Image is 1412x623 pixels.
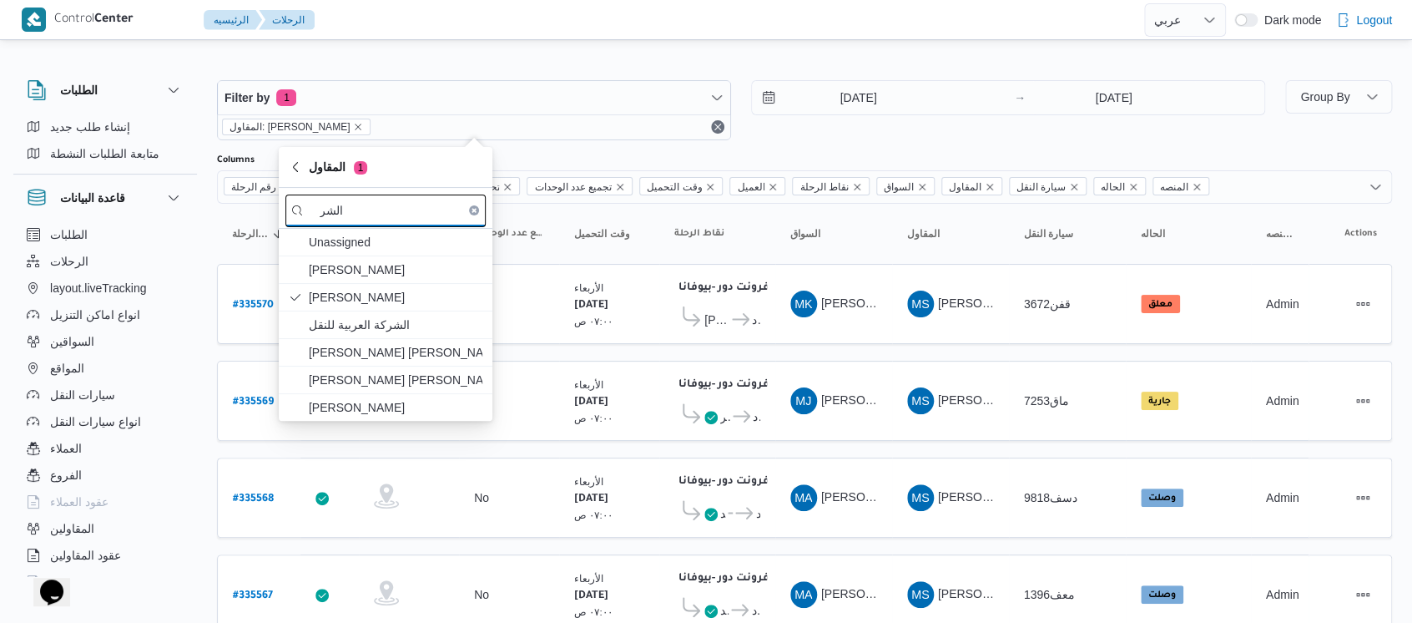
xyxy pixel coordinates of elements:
span: وقت التحميل [647,178,702,196]
button: المنصه [1259,220,1300,247]
div: Muhammad Ahmad Abadalftah Muhammad [790,484,817,511]
small: الأربعاء [574,476,603,487]
button: Remove [708,117,728,137]
div: Muhammad Slah Abadalltaif Alshrif [907,291,934,317]
span: معف1396 [1024,588,1075,601]
div: Mahmood Kamal Abadalghni Mahmood Ibrahem [790,291,817,317]
b: # 335568 [233,494,274,505]
span: سيارة النقل [1009,177,1087,195]
div: Mahmood Jmal Husaini Muhammad [790,387,817,414]
span: قسم الشيخ زايد [720,504,725,524]
span: فرونت دور مسطرد [755,504,759,524]
span: Admin [1266,491,1299,504]
button: Remove المنصه from selection in this group [1192,182,1202,192]
span: المقاول: [PERSON_NAME] [229,119,350,134]
button: Remove نقاط الرحلة from selection in this group [852,182,862,192]
span: السواق [884,178,914,196]
span: Logout [1356,10,1392,30]
button: المقاول1 [279,147,492,188]
b: وصلت [1148,590,1176,600]
span: المنصه [1266,227,1293,241]
button: اجهزة التليفون [20,569,190,595]
div: Muhammad Slah Abadalltaif Alshrif [907,581,934,608]
span: [PERSON_NAME] [PERSON_NAME] [821,490,1016,504]
b: [DATE] [574,590,608,602]
input: search filters [285,195,486,227]
span: نقاط الرحلة [674,227,724,241]
span: MA [794,484,813,511]
button: الفروع [20,462,190,489]
span: عقود المقاولين [50,545,121,565]
h3: الطلبات [60,80,98,100]
a: #335567 [233,584,273,606]
h3: قاعدة البيانات [60,188,125,208]
span: Actions [1344,227,1377,241]
span: MS [911,387,930,414]
span: السواق [790,227,820,241]
div: → [1014,92,1026,104]
span: [PERSON_NAME] [PERSON_NAME] [821,393,1016,407]
span: المقاول [309,157,367,177]
span: Admin [1266,394,1299,408]
span: MS [911,484,930,511]
img: X8yXhbKr1z7QwAAAABJRU5ErkJggg== [22,8,46,32]
span: الرحلات [50,251,88,271]
span: العميل [729,177,785,195]
button: السواقين [20,328,190,355]
span: [PERSON_NAME] [938,587,1034,600]
span: layout.liveTracking [50,278,146,298]
span: جارية [1141,392,1178,410]
button: layout.liveTracking [20,275,190,301]
button: متابعة الطلبات النشطة [20,140,190,167]
span: الشركة العربية للنقل [309,315,482,335]
div: قاعدة البيانات [13,221,197,583]
span: فرونت دور مسطرد [753,407,760,427]
span: رقم الرحلة [224,177,297,195]
span: المقاولين [50,519,94,539]
span: سيارة النقل [1016,178,1066,196]
b: # 335569 [233,397,274,408]
span: Filter by [224,88,270,108]
span: تجميع عدد الوحدات [527,177,633,195]
span: سيارات النقل [50,385,115,405]
span: نقاط الرحلة [792,177,869,195]
span: فرونت دور مسطرد [751,600,759,620]
button: Remove الحاله from selection in this group [1128,182,1138,192]
span: 1 [354,161,367,175]
span: إنشاء طلب جديد [50,117,130,137]
button: وقت التحميل [567,220,651,247]
span: فرونت دور مسطرد [752,310,760,330]
span: تجميع عدد الوحدات [534,178,612,196]
span: عقود العملاء [50,492,108,512]
span: نقاط الرحلة [799,178,848,196]
button: انواع سيارات النقل [20,408,190,435]
span: الطلبات [50,225,88,245]
button: Actions [1349,291,1376,317]
button: Remove العميل from selection in this group [768,182,778,192]
span: المواقع [50,358,84,378]
button: سيارات النقل [20,382,190,408]
span: الحاله [1093,177,1146,195]
span: MS [911,291,930,317]
iframe: chat widget [17,556,70,606]
b: فرونت دور -بيوفانا [678,282,769,294]
label: Columns [217,154,255,167]
a: #335568 [233,487,274,509]
button: Actions [1349,484,1376,511]
button: الرحلات [259,10,315,30]
span: الفروع [50,465,82,485]
button: Remove تحديد النطاق الجغرافى from selection in this group [502,182,512,192]
span: ماق7253 [1024,394,1069,408]
b: # 335570 [233,300,274,311]
div: Muhammad Slah Abadalltaif Alshrif [907,387,934,414]
span: قسم أول 6 أكتوبر [720,407,730,427]
button: الرحلات [20,248,190,275]
small: ٠٧:٠٠ ص [574,606,613,617]
span: [PERSON_NAME] [PERSON_NAME] [309,370,482,390]
button: المواقع [20,355,190,382]
span: [PERSON_NAME] [309,287,482,307]
span: Admin [1266,297,1299,311]
input: Press the down key to open a popover containing a calendar. [1031,81,1197,114]
button: Remove وقت التحميل from selection in this group [705,182,715,192]
span: الحاله [1141,227,1165,241]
